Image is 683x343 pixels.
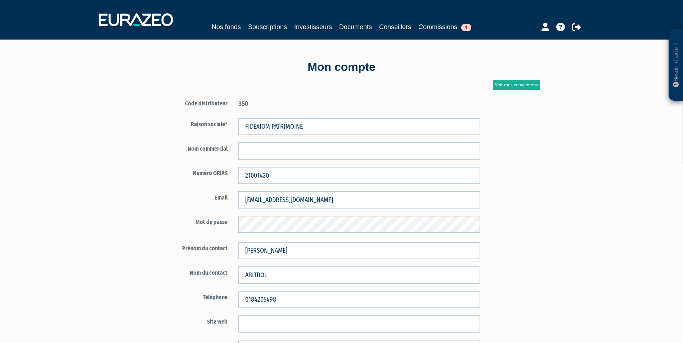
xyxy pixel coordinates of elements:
label: Code distributeur [149,97,233,108]
label: Prénom du contact [149,242,233,253]
label: Nom commercial [149,142,233,153]
a: Investisseurs [294,22,332,32]
a: Commissions1 [418,22,471,32]
label: Email [149,191,233,202]
label: Mot de passe [149,216,233,227]
label: Téléphone [149,291,233,302]
a: Souscriptions [248,22,287,32]
label: Site web [149,315,233,326]
p: Besoin d'aide ? [672,33,680,97]
a: Voir mes conventions [493,80,540,90]
label: Numéro ORIAS [149,167,233,178]
a: Documents [339,22,372,32]
a: Conseillers [379,22,411,32]
img: 1732889491-logotype_eurazeo_blanc_rvb.png [99,13,173,26]
div: Mon compte [136,59,547,76]
label: Nom du contact [149,266,233,277]
div: 350 [233,97,486,108]
a: Nos fonds [212,22,241,32]
label: Raison sociale* [149,118,233,129]
span: 1 [461,24,471,31]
